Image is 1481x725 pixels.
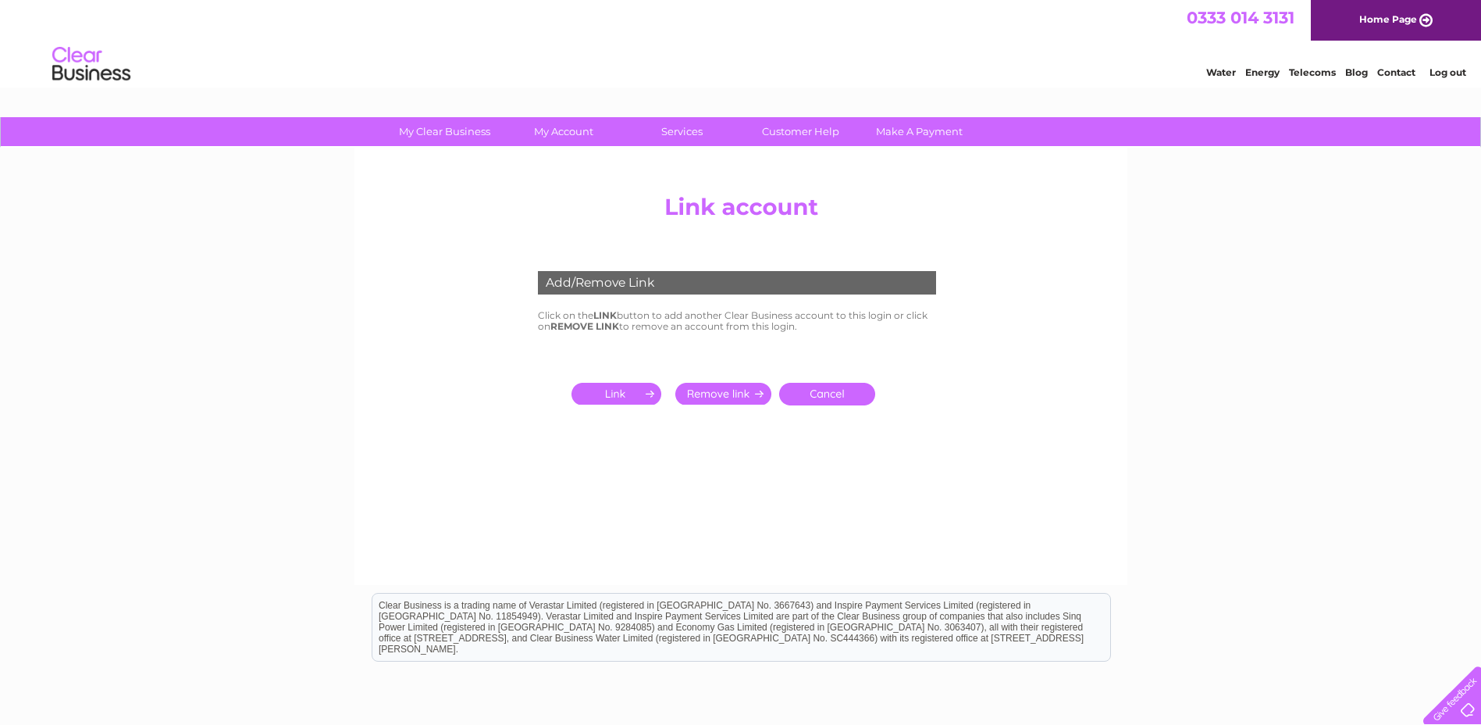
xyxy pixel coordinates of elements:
input: Submit [675,383,771,405]
div: Clear Business is a trading name of Verastar Limited (registered in [GEOGRAPHIC_DATA] No. 3667643... [372,9,1110,76]
a: Log out [1429,66,1466,78]
a: 0333 014 3131 [1187,8,1294,27]
b: LINK [593,309,617,321]
div: Add/Remove Link [538,271,936,295]
a: Services [618,117,746,146]
input: Submit [571,383,668,405]
b: REMOVE LINK [550,320,619,332]
a: Blog [1345,66,1368,78]
a: Energy [1245,66,1280,78]
a: Contact [1377,66,1415,78]
a: My Clear Business [380,117,509,146]
a: Cancel [779,383,875,405]
img: logo.png [52,41,131,88]
a: Make A Payment [855,117,984,146]
a: Customer Help [736,117,865,146]
td: Click on the button to add another Clear Business account to this login or click on to remove an ... [534,306,948,336]
a: Telecoms [1289,66,1336,78]
a: Water [1206,66,1236,78]
a: My Account [499,117,628,146]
